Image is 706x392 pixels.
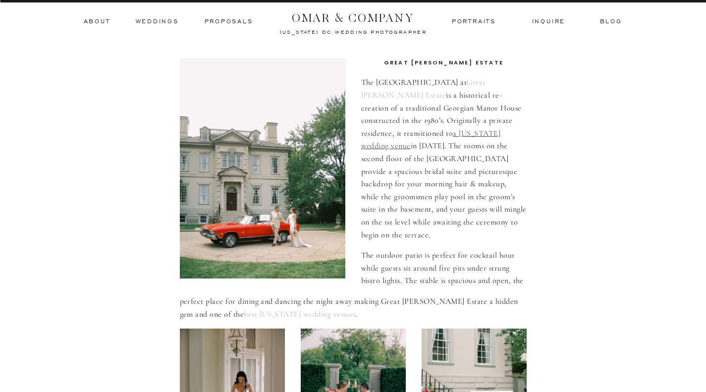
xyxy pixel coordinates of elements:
[361,128,501,151] a: a [US_STATE] wedding venue
[361,77,486,100] a: Great [PERSON_NAME] Estate
[532,17,566,26] a: inquire
[273,8,433,22] a: OMAR & COMPANY
[361,76,527,241] p: The [GEOGRAPHIC_DATA] at is a historical re-creation of a traditional Georgian Manor House constr...
[451,17,497,26] a: Portraits
[136,17,179,26] a: Weddings
[244,309,355,319] a: best [US_STATE] wedding venues
[600,17,621,26] a: BLOG
[253,29,454,34] a: [US_STATE] dc wedding photographer
[180,295,527,321] p: perfect place for dining and dancing the night away making Great [PERSON_NAME] Estate a hidden ge...
[361,249,527,287] p: The outdoor patio is perfect for cocktail hour while guests sit around fire pits under strung bis...
[84,17,109,26] a: ABOUT
[205,17,253,26] a: Proposals
[361,58,527,68] h3: Great [PERSON_NAME] Estate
